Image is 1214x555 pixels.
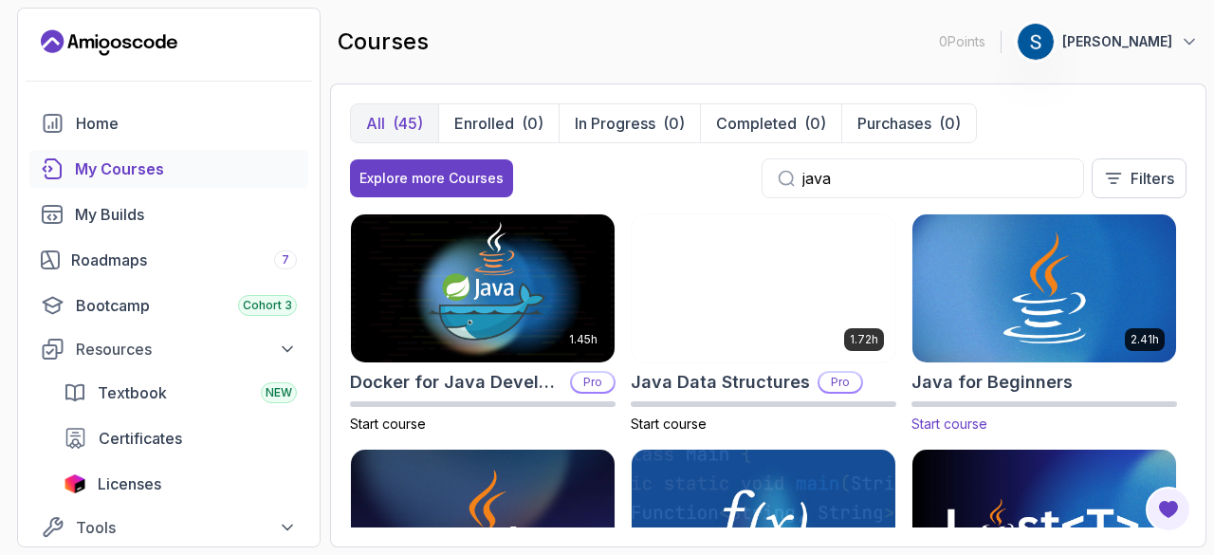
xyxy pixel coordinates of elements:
p: 0 Points [939,32,985,51]
p: All [366,112,385,135]
h2: Docker for Java Developers [350,369,562,396]
p: Pro [572,373,614,392]
div: (0) [804,112,826,135]
p: In Progress [575,112,655,135]
div: Tools [76,516,297,539]
button: Resources [29,332,308,366]
div: Resources [76,338,297,361]
button: Enrolled(0) [438,104,559,142]
button: In Progress(0) [559,104,700,142]
span: 7 [282,252,289,268]
p: Filters [1131,167,1174,190]
a: bootcamp [29,287,308,324]
input: Search... [802,167,1068,190]
button: Filters [1092,158,1186,198]
span: Textbook [98,381,167,404]
img: Docker for Java Developers card [351,214,615,362]
p: Enrolled [454,112,514,135]
span: Certificates [99,427,182,450]
a: courses [29,150,308,188]
div: Explore more Courses [359,169,504,188]
a: certificates [52,419,308,457]
img: Java Data Structures card [632,214,895,362]
a: Landing page [41,28,177,58]
h2: Java Data Structures [631,369,810,396]
img: user profile image [1018,24,1054,60]
div: (0) [522,112,543,135]
button: Tools [29,510,308,545]
span: Start course [911,416,987,432]
div: Home [76,112,297,135]
div: Roadmaps [71,249,297,271]
button: Purchases(0) [841,104,976,142]
button: user profile image[PERSON_NAME] [1017,23,1199,61]
button: All(45) [351,104,438,142]
div: Bootcamp [76,294,297,317]
div: (0) [663,112,685,135]
span: Licenses [98,472,161,495]
span: Start course [631,416,707,432]
img: Java for Beginners card [906,211,1183,365]
p: [PERSON_NAME] [1062,32,1172,51]
p: Purchases [857,112,931,135]
span: Cohort 3 [243,298,292,313]
p: 1.45h [569,332,598,347]
div: (45) [393,112,423,135]
div: My Builds [75,203,297,226]
div: My Courses [75,157,297,180]
p: Completed [716,112,797,135]
button: Open Feedback Button [1146,487,1191,532]
span: Start course [350,416,426,432]
button: Completed(0) [700,104,841,142]
h2: Java for Beginners [911,369,1073,396]
button: Explore more Courses [350,159,513,197]
img: jetbrains icon [64,474,86,493]
p: 1.72h [850,332,878,347]
p: Pro [819,373,861,392]
a: roadmaps [29,241,308,279]
a: builds [29,195,308,233]
div: (0) [939,112,961,135]
p: 2.41h [1131,332,1159,347]
a: textbook [52,374,308,412]
h2: courses [338,27,429,57]
a: licenses [52,465,308,503]
a: home [29,104,308,142]
span: NEW [266,385,292,400]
